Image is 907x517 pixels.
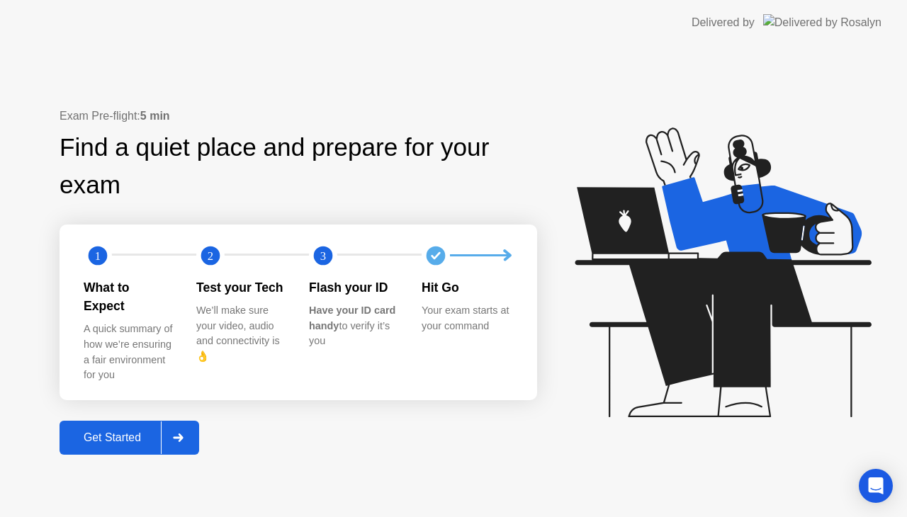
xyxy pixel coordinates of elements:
div: Your exam starts at your command [422,303,512,334]
button: Get Started [60,421,199,455]
b: 5 min [140,110,170,122]
div: Hit Go [422,278,512,297]
div: Exam Pre-flight: [60,108,537,125]
div: Test your Tech [196,278,286,297]
div: What to Expect [84,278,174,316]
text: 3 [320,249,326,262]
div: to verify it’s you [309,303,399,349]
b: Have your ID card handy [309,305,395,331]
text: 1 [95,249,101,262]
div: We’ll make sure your video, audio and connectivity is 👌 [196,303,286,364]
div: A quick summary of how we’re ensuring a fair environment for you [84,322,174,382]
div: Open Intercom Messenger [859,469,893,503]
text: 2 [208,249,213,262]
div: Flash your ID [309,278,399,297]
div: Get Started [64,431,161,444]
div: Find a quiet place and prepare for your exam [60,129,537,204]
img: Delivered by Rosalyn [763,14,881,30]
div: Delivered by [692,14,755,31]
